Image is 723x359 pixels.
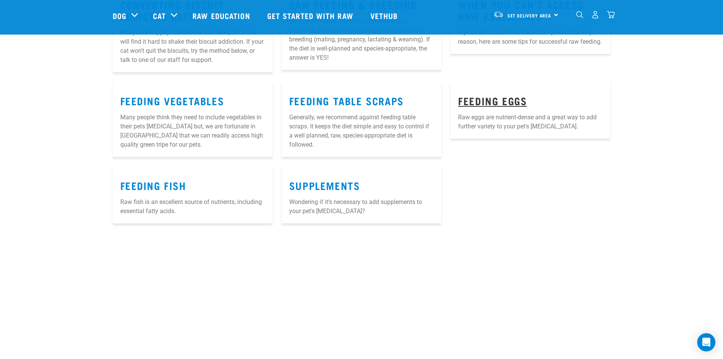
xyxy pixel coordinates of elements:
a: Feeding Table Scraps [289,98,404,103]
img: van-moving.png [493,11,504,18]
p: Generally, we recommend against feeding table scraps. It keeps the diet simple and easy to contro... [289,113,434,149]
img: user.png [591,11,599,19]
a: Dog [113,10,126,21]
a: Feeding Eggs [458,98,527,103]
a: Get started with Raw [260,0,363,31]
p: Raw eggs are nutrient-dense and a great way to add further variety to your pet's [MEDICAL_DATA]. [458,113,603,131]
p: If you can't access Raw Essentials product for any reason, here are some tips for successful raw ... [458,28,603,46]
a: Raw Education [185,0,259,31]
a: Cat [153,10,166,21]
p: Raw fish is an excellent source of nutrients, including essential fatty acids. [120,198,265,216]
p: We’re often asked if you can continue with a [MEDICAL_DATA] throughout the various stages of bree... [289,17,434,62]
img: home-icon-1@2x.png [576,11,583,18]
a: Feeding Vegetables [120,98,224,103]
p: Wondering if it's necessary to add supplements to your pet's [MEDICAL_DATA]? [289,198,434,216]
div: Open Intercom Messenger [697,333,715,351]
p: Many cats happily transition to raw food, but some will find it hard to shake their biscuit addic... [120,28,265,65]
p: Many people think they need to include vegetables in their pets [MEDICAL_DATA] but, we are fortun... [120,113,265,149]
a: Vethub [363,0,408,31]
a: FEEDING FISH [120,182,186,188]
img: home-icon@2x.png [607,11,615,19]
a: SUPPLEMENTS [289,182,360,188]
span: Set Delivery Area [507,14,551,17]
